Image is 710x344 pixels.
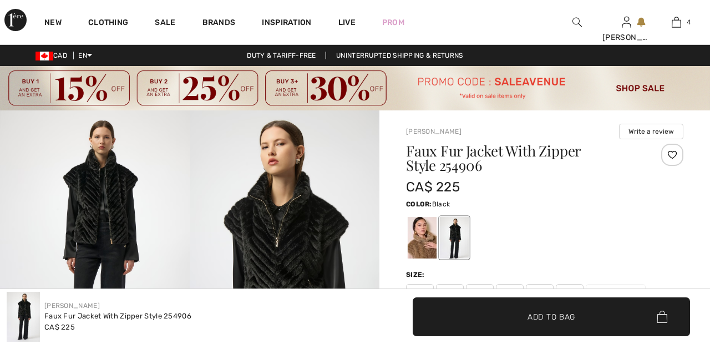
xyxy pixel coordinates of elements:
a: [PERSON_NAME] [44,302,100,310]
span: XXXL [586,284,646,301]
div: Size: [406,270,427,280]
a: [PERSON_NAME] [406,128,461,135]
img: My Info [622,16,631,29]
span: CA$ 225 [44,323,75,331]
span: XS [406,284,434,301]
img: Faux Fur Jacket with Zipper Style 254906 [7,292,40,342]
div: Faux Fur Jacket With Zipper Style 254906 [44,311,191,322]
img: 1ère Avenue [4,9,27,31]
a: Prom [382,17,404,28]
span: XL [526,284,554,301]
span: Inspiration [262,18,311,29]
span: Add to Bag [528,311,575,322]
img: Canadian Dollar [35,52,53,60]
span: XXL [556,284,584,301]
span: EN [78,52,92,59]
a: Clothing [88,18,128,29]
a: Sale [155,18,175,29]
a: Live [338,17,356,28]
button: Add to Bag [413,297,690,336]
button: Write a review [619,124,683,139]
span: 4 [687,17,691,27]
img: My Bag [672,16,681,29]
div: Black [440,217,469,259]
div: Mink [408,217,437,259]
a: Brands [202,18,236,29]
a: 4 [652,16,701,29]
div: [PERSON_NAME] [602,32,651,43]
span: Color: [406,200,432,208]
span: CA$ 225 [406,179,460,195]
img: search the website [572,16,582,29]
span: M [466,284,494,301]
a: Sign In [622,17,631,27]
span: Black [432,200,450,208]
img: Bag.svg [657,311,667,323]
h1: Faux Fur Jacket With Zipper Style 254906 [406,144,637,173]
span: S [436,284,464,301]
span: L [496,284,524,301]
span: CAD [35,52,72,59]
a: New [44,18,62,29]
